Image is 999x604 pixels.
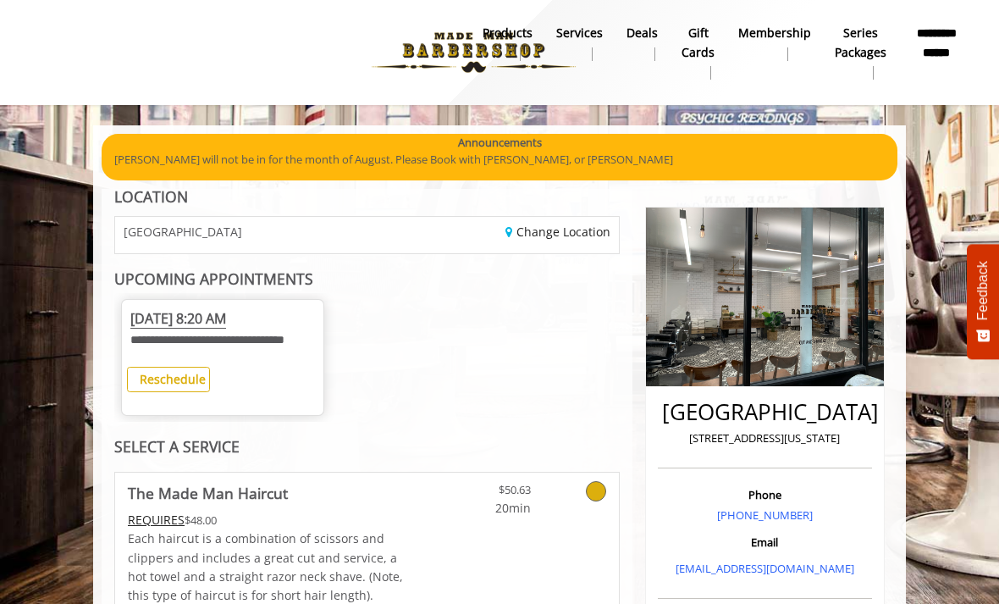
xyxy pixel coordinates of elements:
[662,536,868,548] h3: Email
[458,134,542,152] b: Announcements
[128,530,403,603] span: Each haircut is a combination of scissors and clippers and includes a great cut and service, a ho...
[738,24,811,42] b: Membership
[128,481,288,505] b: The Made Man Haircut
[483,24,533,42] b: products
[450,473,530,518] a: $50.63
[127,367,211,391] button: Reschedule
[544,21,615,65] a: ServicesServices
[717,507,813,523] a: [PHONE_NUMBER]
[471,21,544,65] a: Productsproducts
[124,225,242,238] span: [GEOGRAPHIC_DATA]
[114,439,620,455] div: SELECT A SERVICE
[130,309,226,329] span: [DATE] 8:20 AM
[662,400,868,424] h2: [GEOGRAPHIC_DATA]
[662,429,868,447] p: [STREET_ADDRESS][US_STATE]
[626,24,658,42] b: Deals
[676,561,854,576] a: [EMAIL_ADDRESS][DOMAIN_NAME]
[556,24,603,42] b: Services
[615,21,670,65] a: DealsDeals
[128,512,185,528] span: This service needs some Advance to be paid before we block your appointment
[450,499,530,518] span: 20min
[835,24,886,62] b: Series packages
[670,21,726,84] a: Gift cardsgift cards
[128,511,409,529] div: $48.00
[114,269,313,289] b: UPCOMING APPOINTMENTS
[662,489,868,501] h3: Phone
[114,151,885,169] p: [PERSON_NAME] will not be in for the month of August. Please Book with [PERSON_NAME], or [PERSON_...
[823,21,898,84] a: Series packagesSeries packages
[140,371,206,387] b: Reschedule
[357,6,590,99] img: Made Man Barbershop logo
[114,186,188,207] b: LOCATION
[975,261,991,320] span: Feedback
[967,244,999,359] button: Feedback - Show survey
[682,24,715,62] b: gift cards
[726,21,823,65] a: MembershipMembership
[505,224,610,240] a: Change Location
